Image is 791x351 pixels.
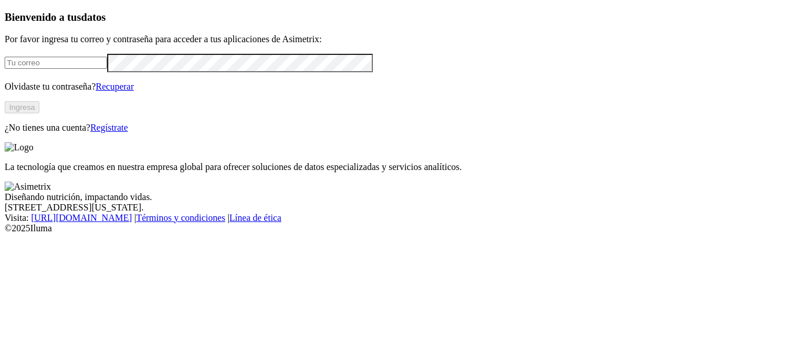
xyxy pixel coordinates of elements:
[5,101,39,113] button: Ingresa
[5,202,786,213] div: [STREET_ADDRESS][US_STATE].
[5,57,107,69] input: Tu correo
[229,213,281,223] a: Línea de ética
[96,82,134,91] a: Recuperar
[5,11,786,24] h3: Bienvenido a tus
[5,162,786,172] p: La tecnología que creamos en nuestra empresa global para ofrecer soluciones de datos especializad...
[5,192,786,202] div: Diseñando nutrición, impactando vidas.
[90,123,128,132] a: Regístrate
[5,123,786,133] p: ¿No tienes una cuenta?
[136,213,225,223] a: Términos y condiciones
[81,11,106,23] span: datos
[5,142,34,153] img: Logo
[31,213,132,223] a: [URL][DOMAIN_NAME]
[5,213,786,223] div: Visita : | |
[5,34,786,45] p: Por favor ingresa tu correo y contraseña para acceder a tus aplicaciones de Asimetrix:
[5,82,786,92] p: Olvidaste tu contraseña?
[5,223,786,234] div: © 2025 Iluma
[5,182,51,192] img: Asimetrix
